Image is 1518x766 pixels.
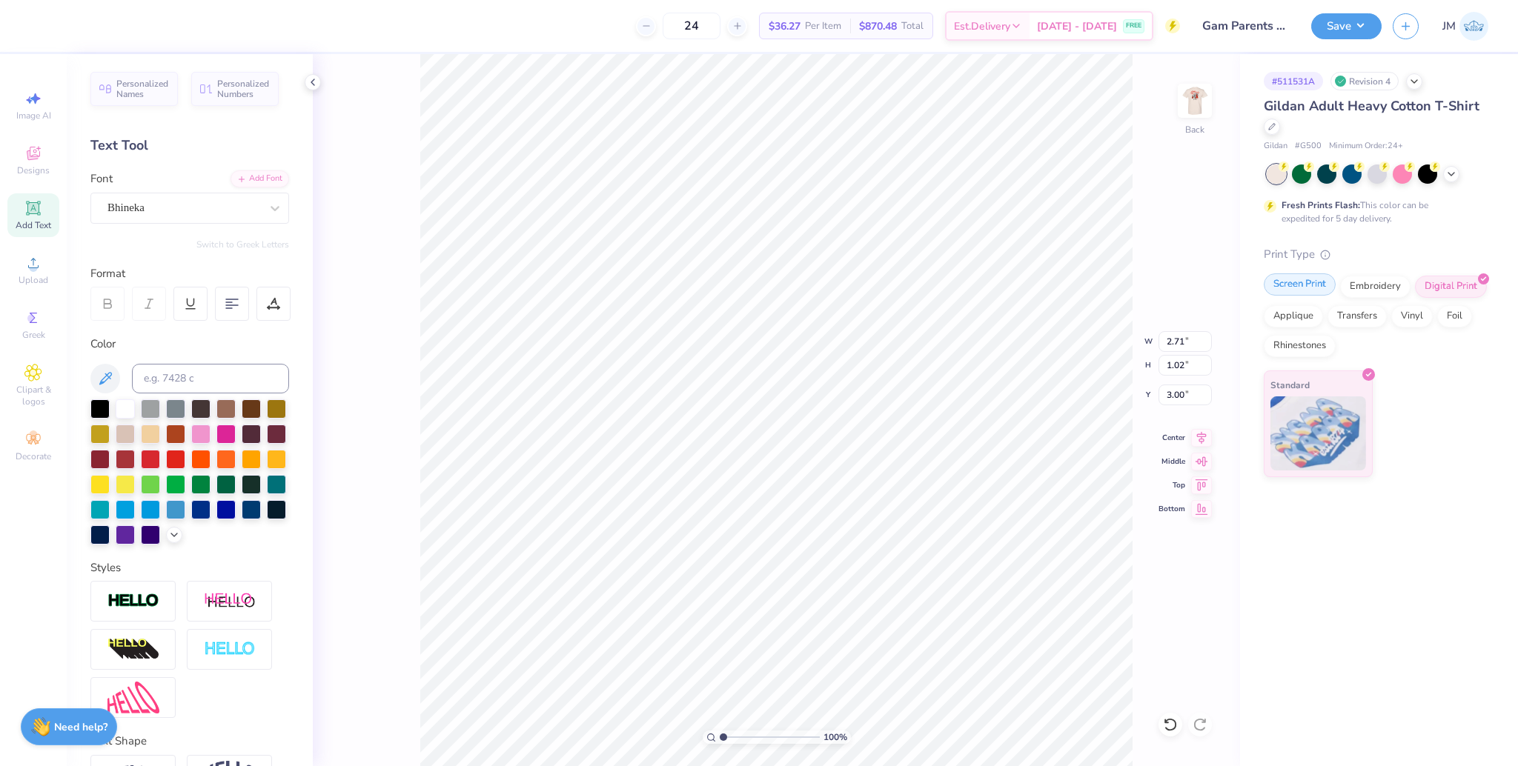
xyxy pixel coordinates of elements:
[16,219,51,231] span: Add Text
[1264,273,1336,296] div: Screen Print
[1282,199,1360,211] strong: Fresh Prints Flash:
[231,170,289,187] div: Add Font
[1295,140,1322,153] span: # G500
[17,164,50,176] span: Designs
[7,384,59,407] span: Clipart & logos
[805,19,841,34] span: Per Item
[1126,21,1141,31] span: FREE
[107,593,159,610] img: Stroke
[1442,18,1456,35] span: JM
[16,110,51,121] span: Image AI
[116,79,169,99] span: Personalized Names
[1442,12,1488,41] a: JM
[90,559,289,576] div: Styles
[1437,305,1472,327] div: Foil
[217,79,270,99] span: Personalized Numbers
[954,19,1010,34] span: Est. Delivery
[1159,456,1185,467] span: Middle
[1391,305,1433,327] div: Vinyl
[1264,97,1479,115] span: Gildan Adult Heavy Cotton T-Shirt
[1415,276,1487,298] div: Digital Print
[204,592,256,610] img: Shadow
[823,730,847,744] span: 100 %
[1330,72,1399,90] div: Revision 4
[769,19,801,34] span: $36.27
[1159,504,1185,514] span: Bottom
[1159,433,1185,443] span: Center
[90,733,289,750] div: Text Shape
[1328,305,1387,327] div: Transfers
[1270,396,1366,470] img: Standard
[901,19,924,34] span: Total
[54,720,107,734] strong: Need help?
[90,265,291,282] div: Format
[663,13,720,39] input: – –
[90,170,113,187] label: Font
[1329,140,1403,153] span: Minimum Order: 24 +
[204,641,256,658] img: Negative Space
[1180,86,1210,116] img: Back
[1264,72,1323,90] div: # 511531A
[1264,305,1323,327] div: Applique
[16,450,51,462] span: Decorate
[1191,11,1300,41] input: Untitled Design
[196,239,289,250] button: Switch to Greek Letters
[107,682,159,713] img: Free Distort
[1185,123,1204,136] div: Back
[90,336,289,353] div: Color
[1311,13,1382,39] button: Save
[1159,480,1185,490] span: Top
[107,638,159,662] img: 3d Illusion
[1264,246,1488,263] div: Print Type
[22,329,45,341] span: Greek
[1037,19,1117,34] span: [DATE] - [DATE]
[859,19,897,34] span: $870.48
[1264,335,1336,357] div: Rhinestones
[1264,140,1287,153] span: Gildan
[132,364,289,393] input: e.g. 7428 c
[1270,377,1310,393] span: Standard
[19,274,48,286] span: Upload
[1282,199,1464,225] div: This color can be expedited for 5 day delivery.
[1340,276,1411,298] div: Embroidery
[1459,12,1488,41] img: John Michael Binayas
[90,136,289,156] div: Text Tool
